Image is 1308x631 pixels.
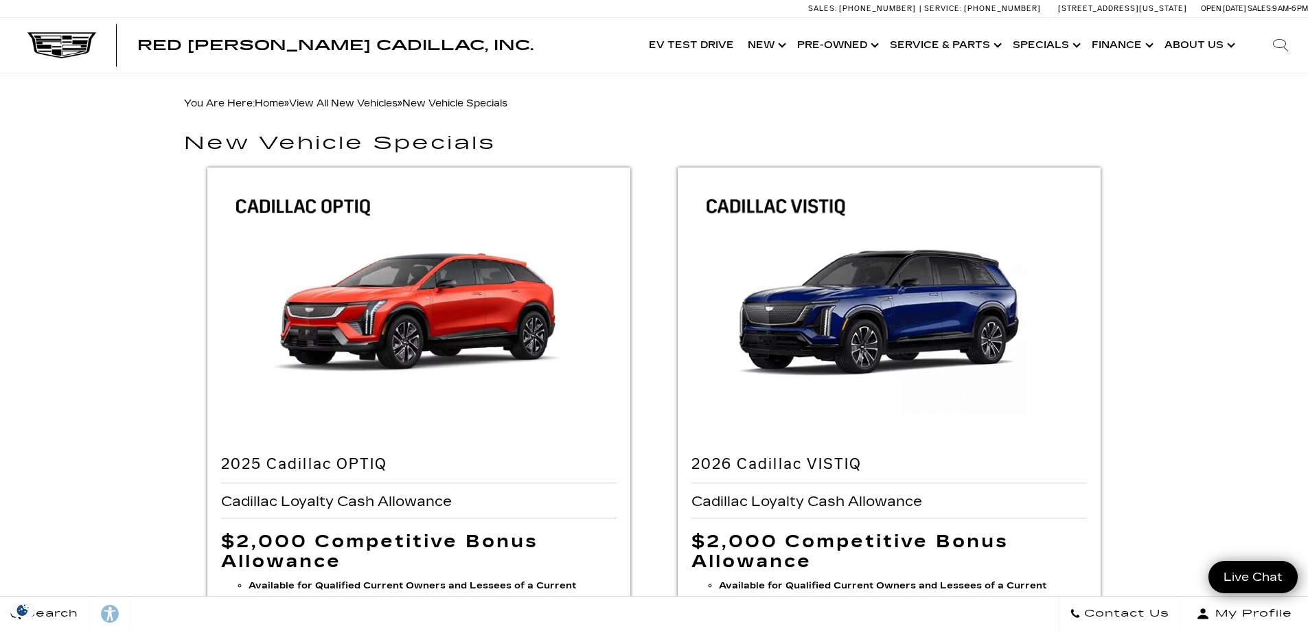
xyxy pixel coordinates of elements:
[1180,597,1308,631] button: Open user profile menu
[27,32,96,58] img: Cadillac Dark Logo with Cadillac White Text
[7,603,38,617] img: Opt-Out Icon
[919,5,1044,12] a: Service: [PHONE_NUMBER]
[1210,604,1292,623] span: My Profile
[924,4,962,13] span: Service:
[719,580,1046,606] b: Available for Qualified Current Owners and Lessees of a Current Competitive Brand Vehicles
[249,580,576,606] b: Available for Qualified Current Owners and Lessees of a Current Competitive Brand Vehicles
[184,97,507,109] span: You Are Here:
[1201,4,1246,13] span: Open [DATE]
[1272,4,1308,13] span: 9 AM-6 PM
[21,604,78,623] span: Search
[207,168,631,450] img: 2025 Cadillac OPTIQ
[289,97,507,109] span: »
[741,18,790,73] a: New
[1248,4,1272,13] span: Sales:
[691,494,926,509] span: Cadillac Loyalty Cash Allowance
[137,38,533,52] a: Red [PERSON_NAME] Cadillac, Inc.
[402,97,507,109] span: New Vehicle Specials
[255,97,284,109] a: Home
[1158,18,1239,73] a: About Us
[790,18,883,73] a: Pre-Owned
[7,603,38,617] section: Click to Open Cookie Consent Modal
[883,18,1006,73] a: Service & Parts
[289,97,398,109] a: View All New Vehicles
[964,4,1041,13] span: [PHONE_NUMBER]
[137,37,533,54] span: Red [PERSON_NAME] Cadillac, Inc.
[1081,604,1169,623] span: Contact Us
[221,531,538,572] span: $2,000 Competitive Bonus Allowance
[1058,4,1187,13] a: [STREET_ADDRESS][US_STATE]
[1006,18,1085,73] a: Specials
[1059,597,1180,631] a: Contact Us
[221,494,455,509] span: Cadillac Loyalty Cash Allowance
[255,97,507,109] span: »
[808,4,837,13] span: Sales:
[1217,569,1289,585] span: Live Chat
[184,134,1125,154] h1: New Vehicle Specials
[1085,18,1158,73] a: Finance
[184,94,1125,113] div: Breadcrumbs
[839,4,916,13] span: [PHONE_NUMBER]
[642,18,741,73] a: EV Test Drive
[691,531,1009,572] span: $2,000 Competitive Bonus Allowance
[691,456,1088,472] h2: 2026 Cadillac VISTIQ
[1208,561,1298,593] a: Live Chat
[808,5,919,12] a: Sales: [PHONE_NUMBER]
[221,456,617,472] h2: 2025 Cadillac OPTIQ
[678,168,1101,450] img: 2026 Cadillac VISTIQ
